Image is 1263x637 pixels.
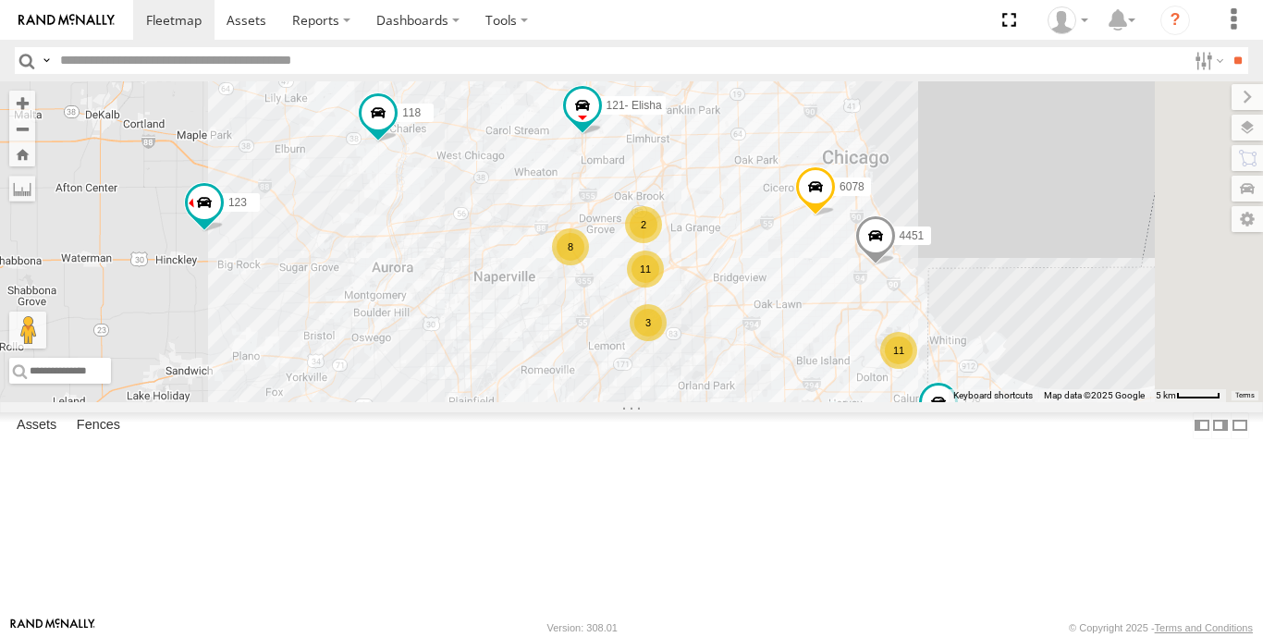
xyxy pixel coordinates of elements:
a: Visit our Website [10,619,95,637]
label: Search Query [39,47,54,74]
div: 11 [880,332,917,369]
label: Measure [9,176,35,202]
a: Terms and Conditions [1155,622,1253,633]
img: rand-logo.svg [18,14,115,27]
i: ? [1160,6,1190,35]
span: 123 [228,196,247,209]
a: Terms (opens in new tab) [1235,392,1255,399]
span: 118 [402,106,421,119]
label: Map Settings [1232,206,1263,232]
span: 121- Elisha [607,99,662,112]
button: Zoom Home [9,141,35,166]
label: Dock Summary Table to the Left [1193,412,1211,439]
div: 2 [625,206,662,243]
label: Hide Summary Table [1231,412,1249,439]
div: 11 [627,251,664,288]
div: 8 [552,228,589,265]
span: 4451 [900,229,925,242]
label: Dock Summary Table to the Right [1211,412,1230,439]
button: Zoom in [9,91,35,116]
div: Ed Pruneda [1041,6,1095,34]
div: Version: 308.01 [547,622,618,633]
button: Keyboard shortcuts [953,389,1033,402]
span: 6078 [840,180,864,193]
div: 3 [630,304,667,341]
label: Fences [67,412,129,438]
label: Assets [7,412,66,438]
span: Map data ©2025 Google [1044,390,1145,400]
button: Drag Pegman onto the map to open Street View [9,312,46,349]
div: © Copyright 2025 - [1069,622,1253,633]
label: Search Filter Options [1187,47,1227,74]
button: Zoom out [9,116,35,141]
span: 5 km [1156,390,1176,400]
button: Map Scale: 5 km per 44 pixels [1150,389,1226,402]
